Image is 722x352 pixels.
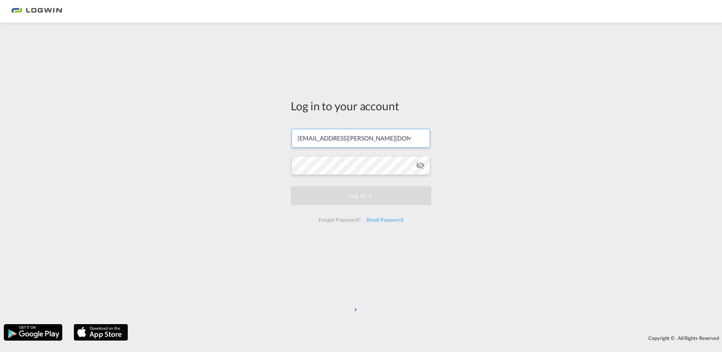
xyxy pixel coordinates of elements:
[316,213,363,227] div: Forgot Password?
[132,332,722,344] div: Copyright © . All Rights Reserved
[292,129,430,148] input: Enter email/phone number
[416,161,425,170] md-icon: icon-eye-off
[73,323,129,341] img: apple.png
[291,186,431,205] button: LOGIN
[11,3,62,20] img: bc73a0e0d8c111efacd525e4c8ad7d32.png
[3,323,63,341] img: google.png
[291,98,431,114] div: Log in to your account
[364,213,406,227] div: Reset Password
